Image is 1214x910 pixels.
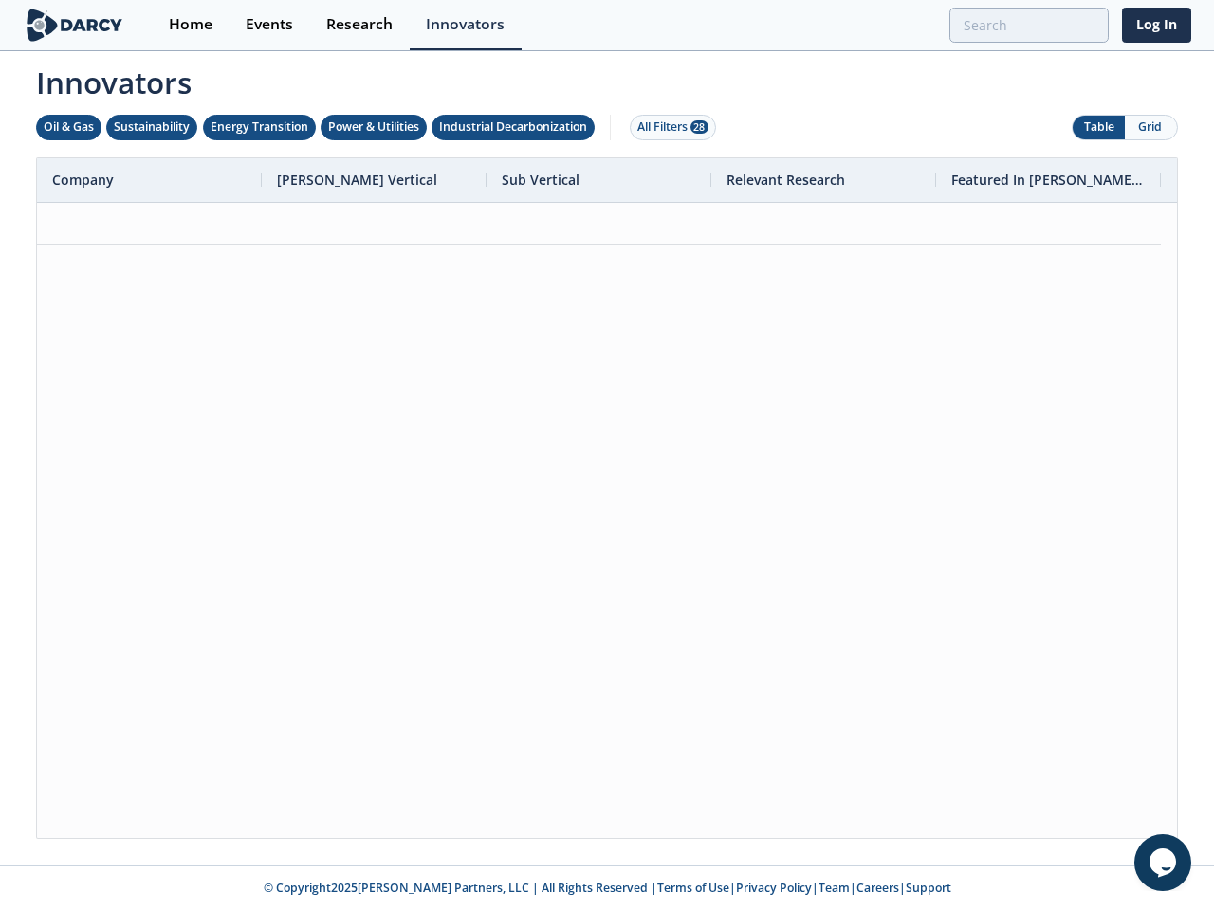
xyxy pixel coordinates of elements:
input: Advanced Search [949,8,1109,43]
div: Power & Utilities [328,118,419,136]
div: Oil & Gas [44,118,94,136]
div: Sustainability [114,118,190,136]
a: Support [906,880,951,896]
span: Relevant Research [727,171,845,189]
span: Sub Vertical [502,171,579,189]
button: Table [1073,116,1125,139]
button: All Filters 28 [630,115,716,140]
div: Home [169,17,212,32]
button: Power & Utilities [321,115,427,140]
span: [PERSON_NAME] Vertical [277,171,437,189]
button: Grid [1125,116,1177,139]
span: Featured In [PERSON_NAME] Live [951,171,1146,189]
a: Careers [856,880,899,896]
span: Innovators [23,53,1191,104]
a: Terms of Use [657,880,729,896]
a: Team [819,880,850,896]
div: Energy Transition [211,118,308,136]
div: Events [246,17,293,32]
span: 28 [690,120,708,134]
button: Oil & Gas [36,115,101,140]
p: © Copyright 2025 [PERSON_NAME] Partners, LLC | All Rights Reserved | | | | | [27,880,1187,897]
span: Company [52,171,114,189]
button: Sustainability [106,115,197,140]
iframe: chat widget [1134,834,1195,891]
a: Privacy Policy [736,880,812,896]
div: Research [326,17,393,32]
button: Energy Transition [203,115,316,140]
div: Industrial Decarbonization [439,118,587,136]
a: Log In [1122,8,1191,43]
img: logo-wide.svg [23,9,126,42]
div: All Filters [637,118,708,136]
button: Industrial Decarbonization [432,115,595,140]
div: Innovators [426,17,505,32]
